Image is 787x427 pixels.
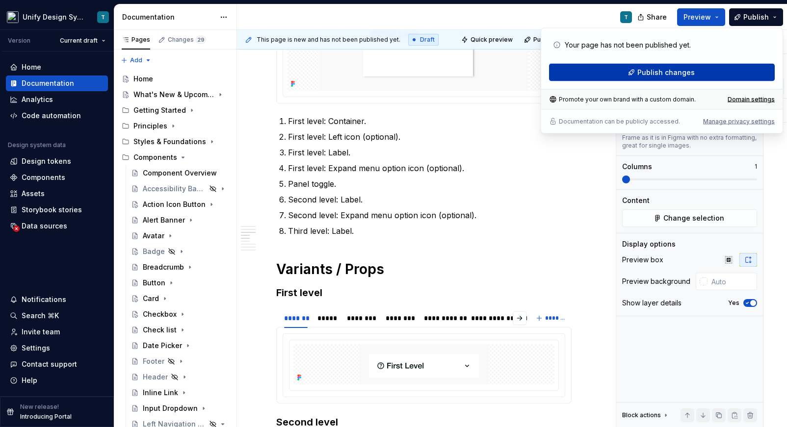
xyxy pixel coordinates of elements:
[143,294,159,303] div: Card
[127,228,233,244] a: Avatar
[127,275,233,291] a: Button
[521,33,585,47] button: Publish changes
[143,403,198,413] div: Input Dropdown
[127,244,233,259] a: Badge
[143,200,206,209] div: Action Icon Button
[143,372,168,382] div: Header
[22,221,67,231] div: Data sources
[276,286,572,300] h3: First level
[288,209,572,221] p: Second level: Expand menu option icon (optional).
[728,96,775,103] a: Domain settings
[22,359,77,369] div: Contact support
[622,276,690,286] div: Preview background
[133,105,186,115] div: Getting Started
[743,12,769,22] span: Publish
[6,108,108,124] a: Code automation
[133,74,153,84] div: Home
[632,8,673,26] button: Share
[127,306,233,322] a: Checkbox
[127,369,233,385] a: Header
[20,403,59,411] p: New release!
[143,247,165,256] div: Badge
[143,388,178,398] div: Inline Link
[622,209,757,227] button: Change selection
[22,343,50,353] div: Settings
[755,163,757,171] p: 1
[677,8,725,26] button: Preview
[6,202,108,218] a: Storybook stories
[127,353,233,369] a: Footer
[622,255,663,265] div: Preview box
[288,147,572,158] p: First level: Label.
[127,259,233,275] a: Breadcrumb
[6,170,108,185] a: Components
[8,141,66,149] div: Design system data
[420,36,435,44] span: Draft
[622,411,661,419] div: Block actions
[127,212,233,228] a: Alert Banner
[22,78,74,88] div: Documentation
[133,121,167,131] div: Principles
[729,8,783,26] button: Publish
[458,33,517,47] button: Quick preview
[22,311,59,321] div: Search ⌘K
[637,68,695,77] span: Publish changes
[122,36,150,44] div: Pages
[257,36,400,44] span: This page is new and has not been published yet.
[6,59,108,75] a: Home
[127,322,233,338] a: Check list
[6,340,108,356] a: Settings
[143,184,206,194] div: Accessibility Banner
[143,278,165,288] div: Button
[143,356,164,366] div: Footer
[288,225,572,237] p: Third level: Label.
[622,196,650,205] div: Content
[196,36,206,44] span: 29
[6,92,108,107] a: Analytics
[118,53,155,67] button: Add
[533,36,581,44] span: Publish changes
[276,260,572,278] h1: Variants / Props
[143,341,182,351] div: Date Picker
[663,213,724,223] span: Change selection
[101,13,105,21] div: T
[6,308,108,324] button: Search ⌘K
[6,153,108,169] a: Design tokens
[22,173,65,182] div: Components
[728,299,739,307] label: Yes
[133,137,206,147] div: Styles & Foundations
[127,197,233,212] a: Action Icon Button
[283,333,565,397] section-item: Default
[622,298,682,308] div: Show layer details
[624,13,628,21] div: T
[6,186,108,201] a: Assets
[559,118,680,126] p: Documentation can be publicly accessed.
[143,309,177,319] div: Checkbox
[288,131,572,143] p: First level: Left icon (optional).
[127,165,233,181] a: Component Overview
[118,150,233,165] div: Components
[143,168,217,178] div: Component Overview
[118,134,233,150] div: Styles & Foundations
[127,385,233,401] a: Inline Link
[22,327,60,337] div: Invite team
[118,102,233,118] div: Getting Started
[22,111,81,121] div: Code automation
[143,231,164,241] div: Avatar
[22,189,45,199] div: Assets
[647,12,667,22] span: Share
[549,96,696,103] div: Promote your own brand with a custom domain.
[22,156,71,166] div: Design tokens
[23,12,85,22] div: Unify Design System
[127,181,233,197] a: Accessibility Banner
[6,218,108,234] a: Data sources
[7,11,19,23] img: 9fdcaa03-8f0a-443d-a87d-0c72d3ba2d5b.png
[133,152,177,162] div: Components
[127,338,233,353] a: Date Picker
[703,118,775,126] button: Manage privacy settings
[622,162,652,172] div: Columns
[622,134,757,150] div: Frame as it is in Figma with no extra formatting, great for single images.
[288,162,572,174] p: First level: Expand menu option icon (optional).
[118,71,233,87] a: Home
